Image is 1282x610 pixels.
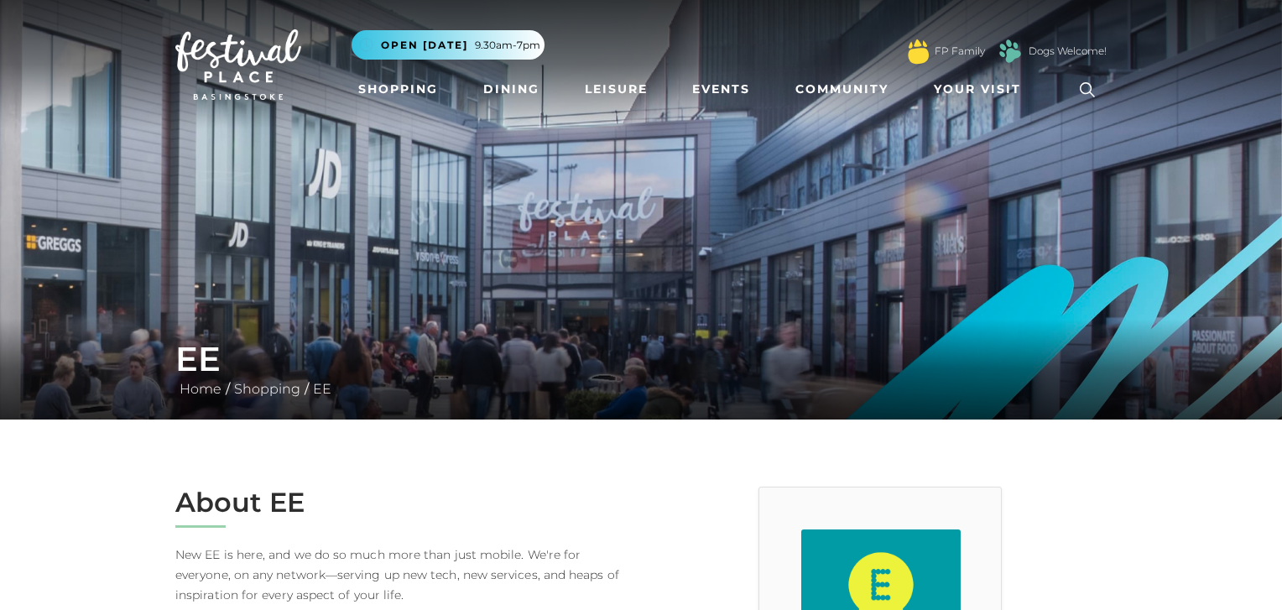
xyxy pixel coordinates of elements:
a: Community [789,74,895,105]
h1: EE [175,339,1107,379]
a: Your Visit [927,74,1036,105]
a: EE [309,381,336,397]
a: Dogs Welcome! [1029,44,1107,59]
a: Dining [477,74,546,105]
h2: About EE [175,487,628,519]
span: Your Visit [934,81,1021,98]
a: Leisure [578,74,654,105]
img: Festival Place Logo [175,29,301,100]
a: Shopping [352,74,445,105]
a: FP Family [935,44,985,59]
span: Open [DATE] [381,38,468,53]
a: Shopping [230,381,305,397]
div: / / [163,339,1119,399]
p: New EE is here, and we do so much more than just mobile. We're for everyone, on any network—servi... [175,545,628,605]
span: 9.30am-7pm [475,38,540,53]
button: Open [DATE] 9.30am-7pm [352,30,545,60]
a: Home [175,381,226,397]
a: Events [685,74,757,105]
